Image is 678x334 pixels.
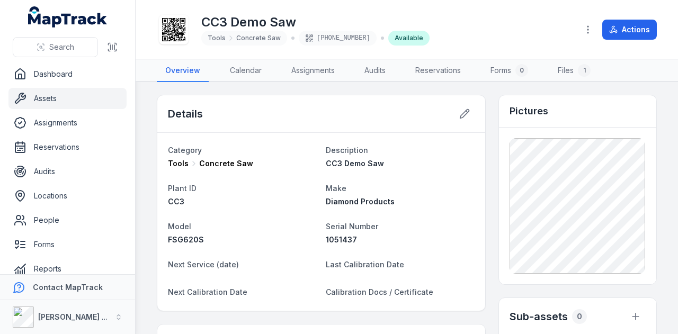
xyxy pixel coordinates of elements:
div: 1 [578,64,591,77]
a: Dashboard [8,64,127,85]
a: Reservations [407,60,469,82]
a: MapTrack [28,6,108,28]
div: [PHONE_NUMBER] [299,31,377,46]
h2: Details [168,106,203,121]
strong: [PERSON_NAME] Group [38,312,125,321]
span: Model [168,222,191,231]
button: Actions [602,20,657,40]
a: Audits [356,60,394,82]
span: Plant ID [168,184,197,193]
span: Concrete Saw [236,34,281,42]
a: Forms [8,234,127,255]
h2: Sub-assets [510,309,568,324]
a: Files1 [549,60,599,82]
span: Tools [208,34,226,42]
a: Locations [8,185,127,206]
span: Diamond Products [326,197,395,206]
a: Assets [8,88,127,109]
span: FSG620S [168,235,204,244]
span: CC3 Demo Saw [326,159,384,168]
a: Assignments [283,60,343,82]
span: Last Calibration Date [326,260,404,269]
a: People [8,210,127,231]
strong: Contact MapTrack [33,283,103,292]
button: Search [13,37,98,57]
span: Calibration Docs / Certificate [326,287,433,296]
a: Reports [8,258,127,279]
div: 0 [572,309,587,324]
span: Tools [168,158,189,169]
a: Assignments [8,112,127,133]
span: 1051437 [326,235,357,244]
span: Serial Number [326,222,378,231]
span: Description [326,146,368,155]
span: Next Calibration Date [168,287,247,296]
span: Search [49,42,74,52]
a: Reservations [8,137,127,158]
a: Overview [157,60,209,82]
span: CC3 [168,197,184,206]
span: Make [326,184,346,193]
a: Audits [8,161,127,182]
div: Available [388,31,430,46]
h3: Pictures [510,104,548,119]
div: 0 [515,64,528,77]
span: Next Service (date) [168,260,239,269]
a: Calendar [221,60,270,82]
h1: CC3 Demo Saw [201,14,430,31]
span: Category [168,146,202,155]
span: Concrete Saw [199,158,253,169]
a: Forms0 [482,60,537,82]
